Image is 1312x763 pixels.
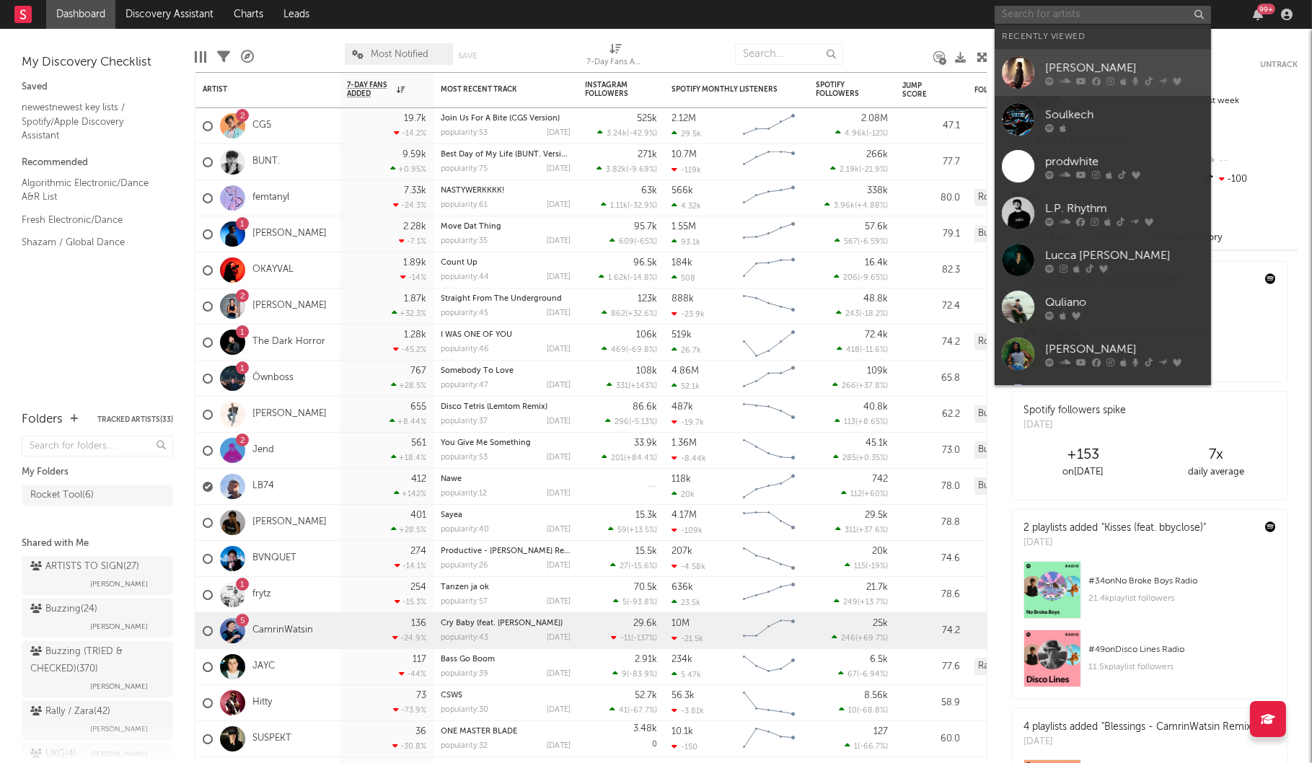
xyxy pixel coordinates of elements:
[902,442,960,459] div: 73.0
[547,381,571,389] div: [DATE]
[441,309,488,317] div: popularity: 45
[601,200,657,210] div: ( )
[638,150,657,159] div: 271k
[607,381,657,390] div: ( )
[824,200,888,210] div: ( )
[974,225,1101,242] div: Buzzing (TRIED & CHECKED) (370)
[441,475,462,483] a: Nawe
[22,234,159,250] a: Shazam / Global Dance
[241,36,254,78] div: A&R Pipeline
[441,151,661,159] a: Best Day of My Life (BUNT. Version) (feat. [PERSON_NAME])
[995,6,1211,24] input: Search for artists
[399,237,426,246] div: -7.1 %
[441,583,489,591] a: Tanzen ja ok
[585,81,635,98] div: Instagram Followers
[547,273,571,281] div: [DATE]
[597,128,657,138] div: ( )
[672,150,697,159] div: 10.7M
[636,330,657,340] div: 106k
[547,129,571,137] div: [DATE]
[995,190,1211,237] a: L.P. Rhythm
[441,367,514,375] a: Somebody To Love
[736,325,801,361] svg: Chart title
[615,418,629,426] span: 296
[736,216,801,252] svg: Chart title
[441,295,571,303] div: Straight From The Underground
[203,85,311,94] div: Artist
[974,189,1048,206] div: Rocket Tool (6)
[602,345,657,354] div: ( )
[404,186,426,195] div: 7.33k
[845,130,866,138] span: 4.96k
[865,222,888,231] div: 57.6k
[1013,630,1287,698] a: #49onDisco Lines Radio11.5kplaylist followers
[1088,641,1276,658] div: # 49 on Disco Lines Radio
[389,417,426,426] div: +8.44 %
[835,128,888,138] div: ( )
[441,331,571,339] div: I WAS ONE OF YOU
[638,294,657,304] div: 123k
[845,310,859,318] span: 243
[672,366,699,376] div: 4.86M
[672,475,691,484] div: 118k
[22,175,159,205] a: Algorithmic Electronic/Dance A&R List
[633,402,657,412] div: 86.6k
[1016,446,1150,464] div: +153
[441,115,571,123] div: Join Us For A Bite (CG5 Version)
[22,100,159,144] a: newestnewest key lists / Spotify/Apple Discovery Assistant
[608,274,628,282] span: 1.62k
[611,310,625,318] span: 862
[252,372,294,384] a: Öwnboss
[1088,658,1276,676] div: 11.5k playlist followers
[441,201,488,209] div: popularity: 61
[391,453,426,462] div: +18.4 %
[974,86,1083,94] div: Folders
[628,310,655,318] span: +32.6 %
[441,403,571,411] div: Disco Tetris (Lemtom Remix)
[22,556,173,595] a: ARTISTS TO SIGN(27)[PERSON_NAME]
[672,345,701,355] div: 26.7k
[441,223,501,231] a: Move Dat Thing
[672,330,692,340] div: 519k
[403,258,426,268] div: 1.89k
[441,418,488,425] div: popularity: 37
[861,114,888,123] div: 2.08M
[830,164,888,174] div: ( )
[599,273,657,282] div: ( )
[441,692,462,700] a: CSWS
[441,345,489,353] div: popularity: 46
[672,201,701,211] div: 4.32k
[672,381,700,391] div: 52.1k
[735,43,843,65] input: Search...
[902,81,938,99] div: Jump Score
[441,367,571,375] div: Somebody To Love
[22,79,173,96] div: Saved
[605,417,657,426] div: ( )
[1013,561,1287,630] a: #34onNo Broke Boys Radio21.4kplaylist followers
[252,480,274,493] a: LB74
[672,129,701,138] div: 29.5k
[672,273,695,283] div: 508
[393,345,426,354] div: -45.2 %
[252,661,275,673] a: JAYC
[22,599,173,638] a: Buzzing(24)[PERSON_NAME]
[842,454,856,462] span: 285
[411,475,426,484] div: 412
[1023,403,1126,418] div: Spotify followers spike
[441,237,488,245] div: popularity: 35
[547,237,571,245] div: [DATE]
[672,402,693,412] div: 487k
[441,381,488,389] div: popularity: 47
[606,166,626,174] span: 3.82k
[902,370,960,387] div: 65.8
[672,85,780,94] div: Spotify Monthly Listeners
[1045,247,1204,264] div: Lucca [PERSON_NAME]
[672,237,700,247] div: 93.1k
[391,381,426,390] div: +28.5 %
[400,273,426,282] div: -14 %
[22,154,173,172] div: Recommended
[1150,464,1283,481] div: daily average
[252,516,327,529] a: [PERSON_NAME]
[441,475,571,483] div: Nawe
[1045,106,1204,123] div: Soulkech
